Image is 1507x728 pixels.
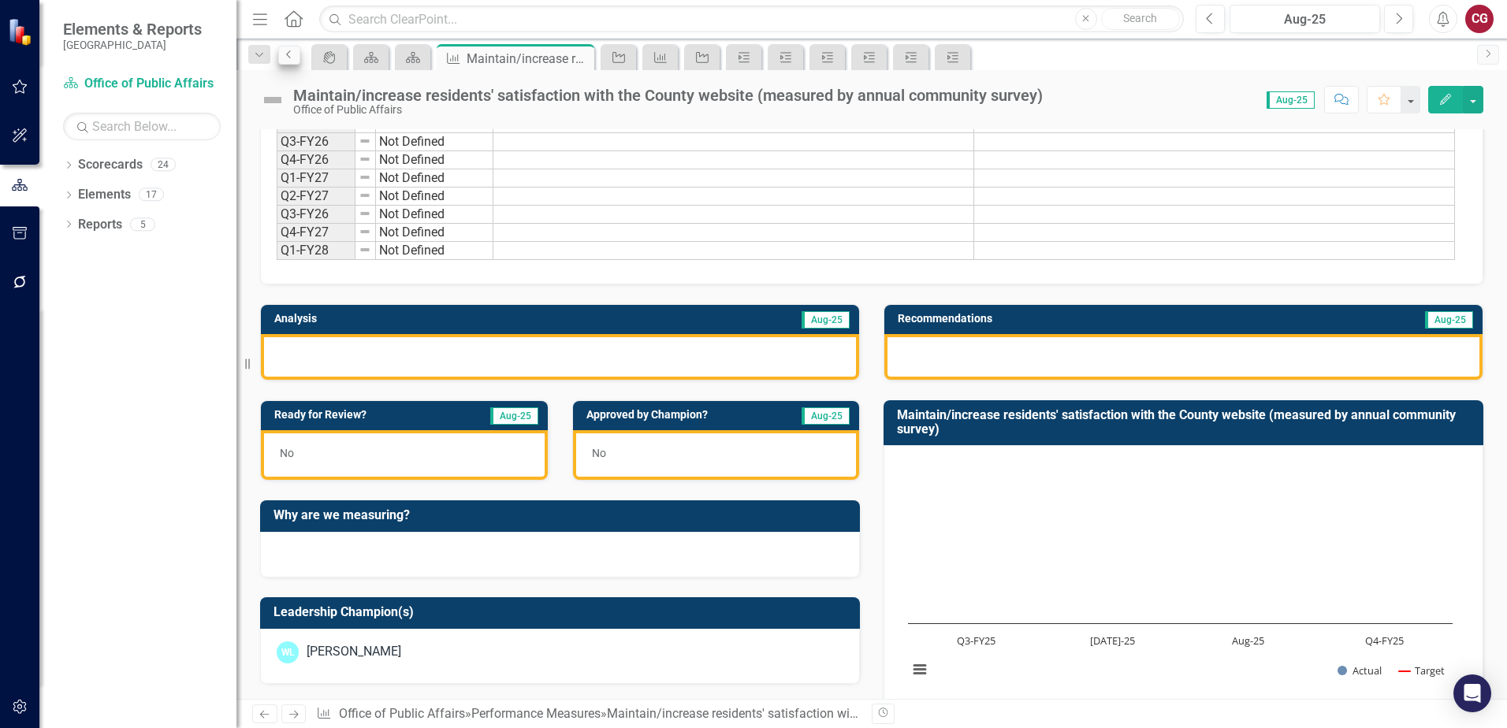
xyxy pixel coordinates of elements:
img: 8DAGhfEEPCf229AAAAAElFTkSuQmCC [359,153,371,165]
span: Aug-25 [802,407,850,425]
td: Q1-FY27 [277,169,355,188]
button: Search [1101,8,1180,30]
div: Open Intercom Messenger [1453,674,1491,712]
svg: Interactive chart [900,458,1460,694]
span: Aug-25 [490,407,538,425]
button: Aug-25 [1230,5,1380,33]
td: Q4-FY26 [277,151,355,169]
td: Q2-FY27 [277,188,355,206]
text: Q4-FY25 [1365,633,1404,648]
span: No [592,447,606,459]
text: Aug-25 [1232,633,1264,648]
span: Aug-25 [802,311,850,329]
img: 8DAGhfEEPCf229AAAAAElFTkSuQmCC [359,171,371,184]
div: Maintain/increase residents' satisfaction with the County website (measured by annual community s... [607,706,1200,721]
div: Chart. Highcharts interactive chart. [900,458,1467,694]
td: Not Defined [376,242,493,260]
div: 24 [151,158,176,172]
span: Aug-25 [1267,91,1315,109]
td: Not Defined [376,151,493,169]
button: Show Target [1399,663,1446,678]
span: No [280,447,294,459]
td: Not Defined [376,188,493,206]
h3: Ready for Review? [274,409,447,421]
button: CG [1465,5,1494,33]
text: Q3-FY25 [957,633,995,648]
span: Elements & Reports [63,20,202,39]
a: Elements [78,186,131,204]
img: 8DAGhfEEPCf229AAAAAElFTkSuQmCC [359,225,371,238]
a: Performance Measures [471,706,601,721]
td: Q3-FY26 [277,133,355,151]
img: 8DAGhfEEPCf229AAAAAElFTkSuQmCC [359,207,371,220]
td: Q4-FY27 [277,224,355,242]
span: Search [1123,12,1157,24]
div: Office of Public Affairs [293,104,1043,116]
img: 8DAGhfEEPCf229AAAAAElFTkSuQmCC [359,189,371,202]
h3: Analysis [274,313,541,325]
td: Not Defined [376,169,493,188]
h3: Why are we measuring? [273,508,852,522]
h3: Leadership Champion(s) [273,605,852,619]
div: Maintain/increase residents' satisfaction with the County website (measured by annual community s... [467,49,590,69]
button: Show Actual [1338,663,1382,678]
td: Not Defined [376,206,493,224]
td: Not Defined [376,224,493,242]
a: Office of Public Affairs [63,75,221,93]
button: View chart menu, Chart [909,659,931,681]
input: Search Below... [63,113,221,140]
td: Q3-FY26 [277,206,355,224]
div: Aug-25 [1235,10,1375,29]
h3: Maintain/increase residents' satisfaction with the County website (measured by annual community s... [897,408,1475,436]
input: Search ClearPoint... [319,6,1184,33]
td: Not Defined [376,133,493,151]
text: [DATE]-25 [1090,633,1135,648]
img: 8DAGhfEEPCf229AAAAAElFTkSuQmCC [359,243,371,256]
a: Reports [78,216,122,234]
img: 8DAGhfEEPCf229AAAAAElFTkSuQmCC [359,135,371,147]
div: » » [316,705,860,723]
a: Office of Public Affairs [339,706,465,721]
div: 17 [139,188,164,202]
div: WL [277,641,299,663]
div: 5 [130,217,155,231]
div: [PERSON_NAME] [307,643,401,661]
div: Maintain/increase residents' satisfaction with the County website (measured by annual community s... [293,87,1043,104]
td: Q1-FY28 [277,242,355,260]
span: Aug-25 [1425,311,1473,329]
small: [GEOGRAPHIC_DATA] [63,39,202,51]
img: Not Defined [260,87,285,113]
img: ClearPoint Strategy [6,17,36,46]
h3: Recommendations [898,313,1276,325]
a: Scorecards [78,156,143,174]
h3: Approved by Champion? [586,409,775,421]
